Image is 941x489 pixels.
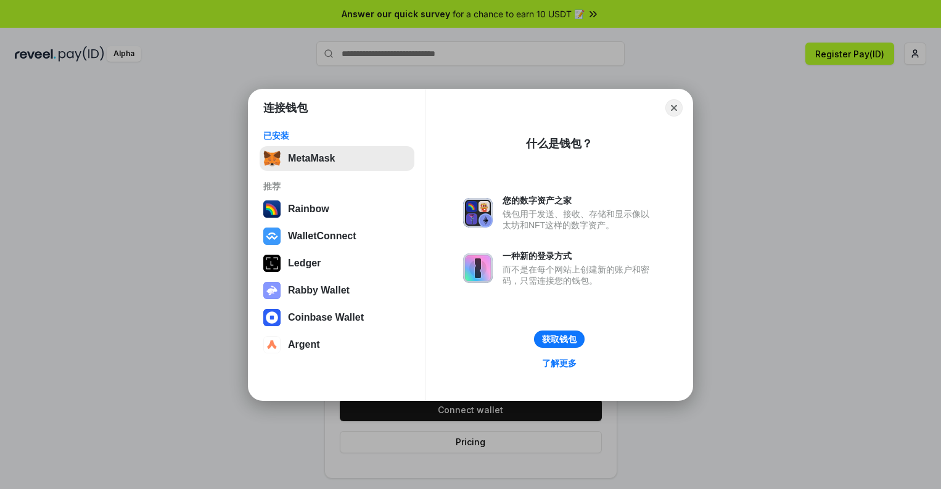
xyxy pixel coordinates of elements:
div: Ledger [288,258,321,269]
div: WalletConnect [288,231,356,242]
div: 钱包用于发送、接收、存储和显示像以太坊和NFT这样的数字资产。 [503,208,655,231]
button: WalletConnect [260,224,414,249]
div: 已安装 [263,130,411,141]
button: MetaMask [260,146,414,171]
button: Coinbase Wallet [260,305,414,330]
img: svg+xml,%3Csvg%20width%3D%2228%22%20height%3D%2228%22%20viewBox%3D%220%200%2028%2028%22%20fill%3D... [263,228,281,245]
div: 推荐 [263,181,411,192]
button: Ledger [260,251,414,276]
img: svg+xml,%3Csvg%20width%3D%22120%22%20height%3D%22120%22%20viewBox%3D%220%200%20120%20120%22%20fil... [263,200,281,218]
div: 获取钱包 [542,334,577,345]
img: svg+xml,%3Csvg%20xmlns%3D%22http%3A%2F%2Fwww.w3.org%2F2000%2Fsvg%22%20fill%3D%22none%22%20viewBox... [463,198,493,228]
h1: 连接钱包 [263,101,308,115]
button: Rainbow [260,197,414,221]
div: Argent [288,339,320,350]
img: svg+xml,%3Csvg%20fill%3D%22none%22%20height%3D%2233%22%20viewBox%3D%220%200%2035%2033%22%20width%... [263,150,281,167]
div: Coinbase Wallet [288,312,364,323]
button: 获取钱包 [534,331,585,348]
div: 而不是在每个网站上创建新的账户和密码，只需连接您的钱包。 [503,264,655,286]
img: svg+xml,%3Csvg%20xmlns%3D%22http%3A%2F%2Fwww.w3.org%2F2000%2Fsvg%22%20fill%3D%22none%22%20viewBox... [263,282,281,299]
div: 什么是钱包？ [526,136,593,151]
div: 了解更多 [542,358,577,369]
button: Close [665,99,683,117]
img: svg+xml,%3Csvg%20xmlns%3D%22http%3A%2F%2Fwww.w3.org%2F2000%2Fsvg%22%20fill%3D%22none%22%20viewBox... [463,253,493,283]
div: Rainbow [288,203,329,215]
div: Rabby Wallet [288,285,350,296]
a: 了解更多 [535,355,584,371]
div: 您的数字资产之家 [503,195,655,206]
div: MetaMask [288,153,335,164]
button: Rabby Wallet [260,278,414,303]
div: 一种新的登录方式 [503,250,655,261]
img: svg+xml,%3Csvg%20width%3D%2228%22%20height%3D%2228%22%20viewBox%3D%220%200%2028%2028%22%20fill%3D... [263,309,281,326]
button: Argent [260,332,414,357]
img: svg+xml,%3Csvg%20width%3D%2228%22%20height%3D%2228%22%20viewBox%3D%220%200%2028%2028%22%20fill%3D... [263,336,281,353]
img: svg+xml,%3Csvg%20xmlns%3D%22http%3A%2F%2Fwww.w3.org%2F2000%2Fsvg%22%20width%3D%2228%22%20height%3... [263,255,281,272]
